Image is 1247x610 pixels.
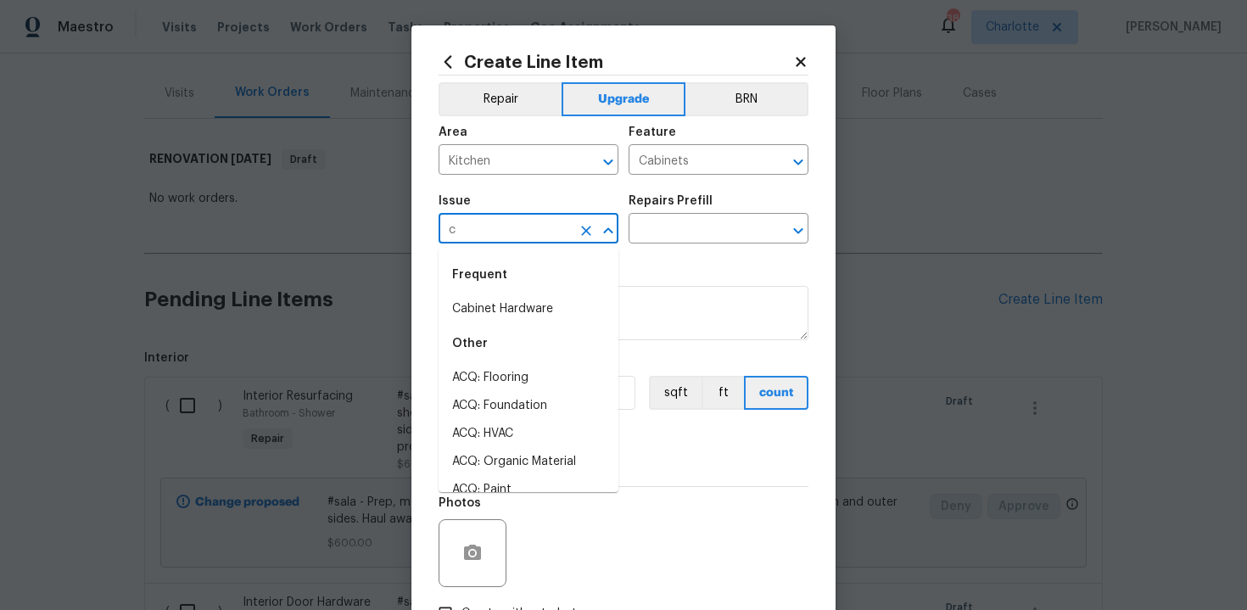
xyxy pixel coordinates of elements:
[439,448,618,476] li: ACQ: Organic Material
[439,364,618,392] li: ACQ: Flooring
[786,150,810,174] button: Open
[439,126,467,138] h5: Area
[439,420,618,448] li: ACQ: HVAC
[439,195,471,207] h5: Issue
[744,376,808,410] button: count
[629,126,676,138] h5: Feature
[439,295,618,323] li: Cabinet Hardware
[439,497,481,509] h5: Photos
[596,150,620,174] button: Open
[574,219,598,243] button: Clear
[439,323,618,364] div: Other
[562,82,686,116] button: Upgrade
[439,392,618,420] li: ACQ: Foundation
[439,82,562,116] button: Repair
[786,219,810,243] button: Open
[439,53,793,71] h2: Create Line Item
[685,82,808,116] button: BRN
[439,476,618,504] li: ACQ: Paint
[702,376,744,410] button: ft
[649,376,702,410] button: sqft
[629,195,713,207] h5: Repairs Prefill
[596,219,620,243] button: Close
[439,255,618,295] div: Frequent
